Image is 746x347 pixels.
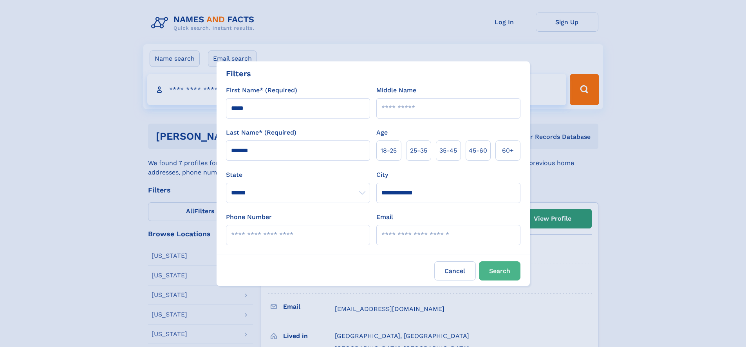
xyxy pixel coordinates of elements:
[381,146,397,155] span: 18‑25
[410,146,427,155] span: 25‑35
[502,146,514,155] span: 60+
[226,86,297,95] label: First Name* (Required)
[226,68,251,79] div: Filters
[376,86,416,95] label: Middle Name
[226,212,272,222] label: Phone Number
[439,146,457,155] span: 35‑45
[479,261,520,280] button: Search
[226,170,370,180] label: State
[469,146,487,155] span: 45‑60
[434,261,476,280] label: Cancel
[376,170,388,180] label: City
[376,212,393,222] label: Email
[376,128,388,137] label: Age
[226,128,296,137] label: Last Name* (Required)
